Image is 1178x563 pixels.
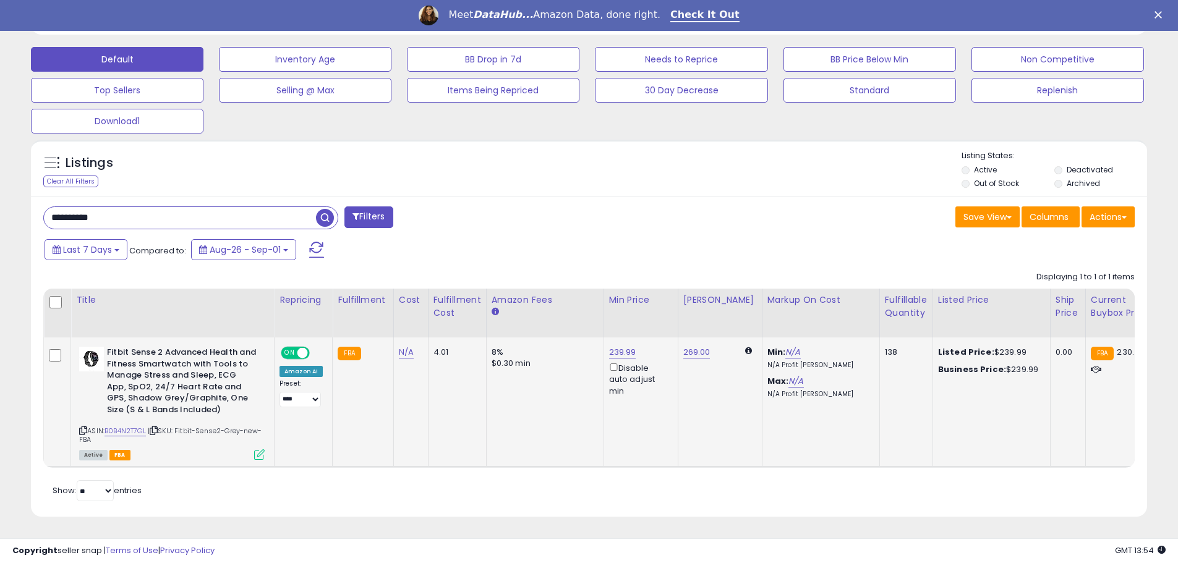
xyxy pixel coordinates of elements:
div: Meet Amazon Data, done right. [448,9,660,21]
p: N/A Profit [PERSON_NAME] [767,361,870,370]
img: Profile image for Georgie [419,6,438,25]
div: Clear All Filters [43,176,98,187]
button: Last 7 Days [45,239,127,260]
div: Disable auto adjust min [609,361,668,397]
div: Listed Price [938,294,1045,307]
div: Min Price [609,294,673,307]
div: Markup on Cost [767,294,874,307]
span: Aug-26 - Sep-01 [210,243,281,256]
div: 0.00 [1056,347,1076,358]
a: N/A [788,375,803,387]
strong: Copyright [12,544,58,556]
span: FBA [109,450,130,460]
th: The percentage added to the cost of goods (COGS) that forms the calculator for Min & Max prices. [762,289,879,337]
b: Min: [767,346,786,358]
button: BB Drop in 7d [407,47,579,72]
label: Active [974,164,997,175]
div: Fulfillable Quantity [885,294,928,320]
span: 2025-09-9 13:54 GMT [1115,544,1166,556]
i: DataHub... [473,9,533,20]
a: 269.00 [683,346,711,358]
button: Columns [1022,206,1080,227]
div: Preset: [280,379,323,407]
button: Top Sellers [31,78,203,103]
button: Download1 [31,109,203,133]
div: [PERSON_NAME] [683,294,757,307]
button: Save View [955,206,1020,227]
div: Current Buybox Price [1091,294,1155,320]
button: Aug-26 - Sep-01 [191,239,296,260]
a: Check It Out [670,9,740,22]
button: Selling @ Max [219,78,391,103]
small: Amazon Fees. [492,307,499,318]
a: Terms of Use [106,544,158,556]
div: 8% [492,347,594,358]
p: Listing States: [962,150,1147,162]
a: 239.99 [609,346,636,358]
button: BB Price Below Min [783,47,956,72]
button: Items Being Repriced [407,78,579,103]
button: Replenish [971,78,1144,103]
div: $239.99 [938,347,1041,358]
span: Compared to: [129,245,186,256]
a: B0B4N2T7GL [105,426,146,436]
div: Fulfillment Cost [433,294,481,320]
label: Archived [1067,178,1100,188]
div: Fulfillment [338,294,388,307]
button: Inventory Age [219,47,391,72]
button: Standard [783,78,956,103]
button: Actions [1082,206,1135,227]
div: Cost [399,294,423,307]
b: Max: [767,375,789,387]
span: OFF [308,348,328,358]
h5: Listings [66,155,113,172]
span: All listings currently available for purchase on Amazon [79,450,108,460]
a: Privacy Policy [160,544,215,556]
button: Non Competitive [971,47,1144,72]
div: Repricing [280,294,327,307]
div: 138 [885,347,923,358]
button: 30 Day Decrease [595,78,767,103]
p: N/A Profit [PERSON_NAME] [767,390,870,399]
span: Show: entries [53,485,142,496]
div: $0.30 min [492,358,594,369]
img: 31t2WXgqrqL._SL40_.jpg [79,347,104,371]
button: Default [31,47,203,72]
span: ON [282,348,297,358]
div: Title [76,294,269,307]
b: Listed Price: [938,346,994,358]
div: Amazon AI [280,366,323,377]
span: 230.41 [1117,346,1142,358]
div: 4.01 [433,347,477,358]
a: N/A [785,346,800,358]
div: Ship Price [1056,294,1080,320]
div: Close [1155,11,1167,19]
span: Columns [1030,211,1069,223]
div: seller snap | | [12,545,215,557]
small: FBA [338,347,361,360]
div: ASIN: [79,347,265,459]
b: Fitbit Sense 2 Advanced Health and Fitness Smartwatch with Tools to Manage Stress and Sleep, ECG ... [107,347,257,418]
a: N/A [399,346,414,358]
small: FBA [1091,347,1114,360]
label: Out of Stock [974,178,1019,188]
b: Business Price: [938,363,1006,375]
button: Filters [344,206,393,228]
div: $239.99 [938,364,1041,375]
span: | SKU: Fitbit-Sense2-Grey-new-FBA [79,426,262,444]
div: Displaying 1 to 1 of 1 items [1036,271,1135,283]
div: Amazon Fees [492,294,599,307]
label: Deactivated [1067,164,1113,175]
button: Needs to Reprice [595,47,767,72]
span: Last 7 Days [63,243,112,256]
